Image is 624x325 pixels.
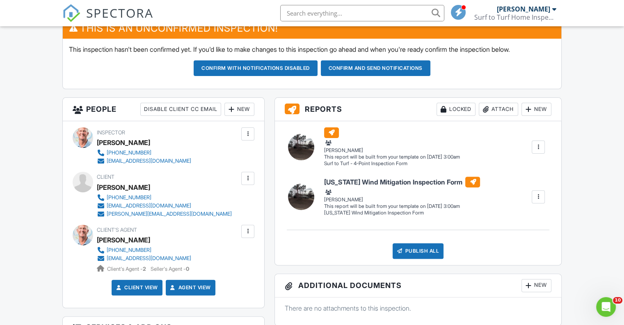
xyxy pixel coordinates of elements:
[97,246,191,254] a: [PHONE_NUMBER]
[69,45,555,54] p: This inspection hasn't been confirmed yet. If you'd like to make changes to this inspection go ah...
[521,103,551,116] div: New
[97,202,232,210] a: [EMAIL_ADDRESS][DOMAIN_NAME]
[97,254,191,263] a: [EMAIL_ADDRESS][DOMAIN_NAME]
[324,160,459,167] div: Surf to Turf - 4-Point Inspection Form
[63,18,561,38] h3: This is an Unconfirmed Inspection!
[107,203,191,209] div: [EMAIL_ADDRESS][DOMAIN_NAME]
[280,5,444,21] input: Search everything...
[97,181,150,194] div: [PERSON_NAME]
[275,98,561,121] h3: Reports
[114,284,158,292] a: Client View
[86,4,153,21] span: SPECTORA
[437,103,475,116] div: Locked
[194,60,318,76] button: Confirm with notifications disabled
[107,194,151,201] div: [PHONE_NUMBER]
[97,227,137,233] span: Client's Agent
[107,211,232,217] div: [PERSON_NAME][EMAIL_ADDRESS][DOMAIN_NAME]
[97,210,232,218] a: [PERSON_NAME][EMAIL_ADDRESS][DOMAIN_NAME]
[97,174,114,180] span: Client
[321,60,430,76] button: Confirm and send notifications
[275,274,561,297] h3: Additional Documents
[97,129,125,136] span: Inspector
[63,98,264,121] h3: People
[324,203,480,210] div: This report will be built from your template on [DATE] 3:00am
[596,297,616,317] iframe: Intercom live chat
[107,255,191,262] div: [EMAIL_ADDRESS][DOMAIN_NAME]
[285,304,551,313] p: There are no attachments to this inspection.
[521,279,551,292] div: New
[324,188,480,203] div: [PERSON_NAME]
[497,5,550,13] div: [PERSON_NAME]
[62,11,153,28] a: SPECTORA
[97,149,191,157] a: [PHONE_NUMBER]
[97,194,232,202] a: [PHONE_NUMBER]
[151,266,189,272] span: Seller's Agent -
[479,103,518,116] div: Attach
[107,266,147,272] span: Client's Agent -
[97,136,150,149] div: [PERSON_NAME]
[186,266,189,272] strong: 0
[107,150,151,156] div: [PHONE_NUMBER]
[474,13,556,21] div: Surf to Turf Home Inspections
[97,234,150,246] a: [PERSON_NAME]
[62,4,80,22] img: The Best Home Inspection Software - Spectora
[613,297,622,304] span: 10
[324,177,480,187] h6: [US_STATE] Wind Mitigation Inspection Form
[107,247,151,254] div: [PHONE_NUMBER]
[169,284,211,292] a: Agent View
[393,243,444,259] div: Publish All
[224,103,254,116] div: New
[324,139,459,154] div: [PERSON_NAME]
[97,157,191,165] a: [EMAIL_ADDRESS][DOMAIN_NAME]
[324,154,459,160] div: This report will be built from your template on [DATE] 3:00am
[324,210,480,217] div: [US_STATE] Wind Mitigation Inspection Form
[143,266,146,272] strong: 2
[107,158,191,164] div: [EMAIL_ADDRESS][DOMAIN_NAME]
[140,103,221,116] div: Disable Client CC Email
